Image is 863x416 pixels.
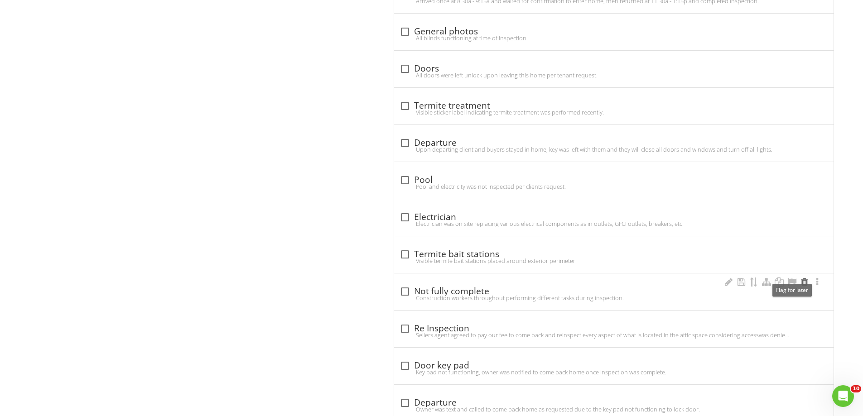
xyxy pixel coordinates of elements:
[400,183,828,190] div: Pool and electricity was not inspected per clients request.
[776,286,808,294] span: Flag for later
[832,385,854,407] iframe: Intercom live chat
[400,34,828,42] div: All blinds functioning at time of inspection.
[400,72,828,79] div: All doors were left unlock upon leaving this home per tenant request.
[400,109,828,116] div: Visible sticker label indicating termite treatment was performed recently.
[400,257,828,264] div: Visible termite bait stations placed around exterior perimeter.
[400,368,828,376] div: Key pad not functioning, owner was notified to come back home once inspection was complete.
[851,385,861,392] span: 10
[400,146,828,153] div: Upon departing client and buyers stayed in home, key was left with them and they will close all d...
[400,406,828,413] div: Owner was text and called to come back home as requested due to the key pad not functioning to lo...
[400,220,828,227] div: Electrician was on site replacing various electrical components as in outlets, GFCI outlets, brea...
[400,331,828,339] div: Sellers agent agreed to pay our fee to come back and reinspect every aspect of what is located in...
[400,294,828,301] div: Construction workers throughout performing different tasks during inspection.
